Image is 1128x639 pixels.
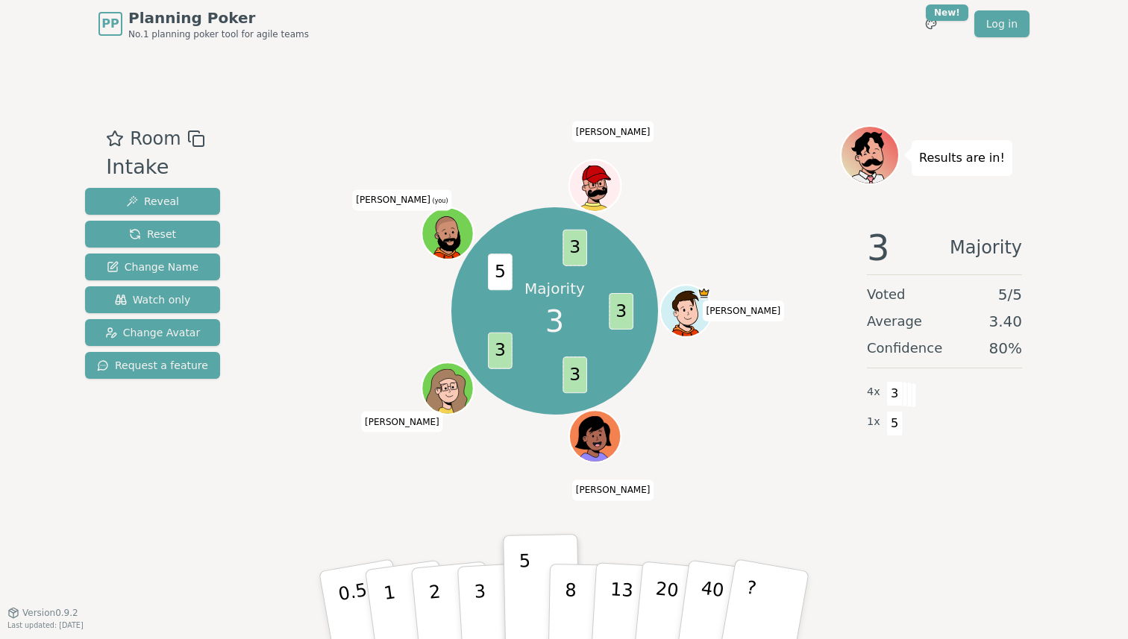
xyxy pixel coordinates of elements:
span: 3 [886,381,903,406]
span: Version 0.9.2 [22,607,78,619]
span: 3 [867,230,890,265]
span: 5 / 5 [998,284,1022,305]
span: 3 [545,299,564,344]
span: 3 [489,332,513,368]
span: Change Name [107,259,198,274]
button: Watch only [85,286,220,313]
p: Majority [524,278,585,299]
span: PP [101,15,119,33]
p: 5 [519,550,532,631]
span: 5 [886,411,903,436]
span: 5 [489,254,513,290]
span: Voted [867,284,906,305]
span: Click to change your name [702,300,784,321]
span: Last updated: [DATE] [7,621,84,629]
button: Change Avatar [85,319,220,346]
span: No.1 planning poker tool for agile teams [128,28,309,40]
span: Click to change your name [572,480,654,501]
button: Version0.9.2 [7,607,78,619]
span: Reset [129,227,176,242]
span: Average [867,311,922,332]
span: 3.40 [988,311,1022,332]
span: Request a feature [97,358,208,373]
button: Click to change your avatar [424,210,472,258]
span: 1 x [867,414,880,430]
button: Reveal [85,188,220,215]
span: Click to change your name [361,412,443,432]
span: 3 [610,293,634,330]
span: 4 x [867,384,880,400]
span: Watch only [115,292,191,307]
span: Click to change your name [572,122,654,142]
span: 3 [563,229,588,265]
span: (you) [430,198,448,205]
span: Majority [950,230,1022,265]
a: PPPlanning PokerNo.1 planning poker tool for agile teams [98,7,309,40]
span: Confidence [867,338,942,359]
button: Request a feature [85,352,220,379]
span: Planning Poker [128,7,309,28]
button: Change Name [85,254,220,280]
div: Intake [106,152,204,183]
span: 80 % [989,338,1022,359]
span: Room [130,125,181,152]
span: Diego D is the host [698,287,710,300]
span: Click to change your name [352,190,451,211]
span: Change Avatar [105,325,201,340]
a: Log in [974,10,1030,37]
button: Add as favourite [106,125,124,152]
button: Reset [85,221,220,248]
p: Results are in! [919,148,1005,169]
span: 3 [563,356,588,393]
button: New! [918,10,944,37]
div: New! [926,4,968,21]
span: Reveal [126,194,179,209]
